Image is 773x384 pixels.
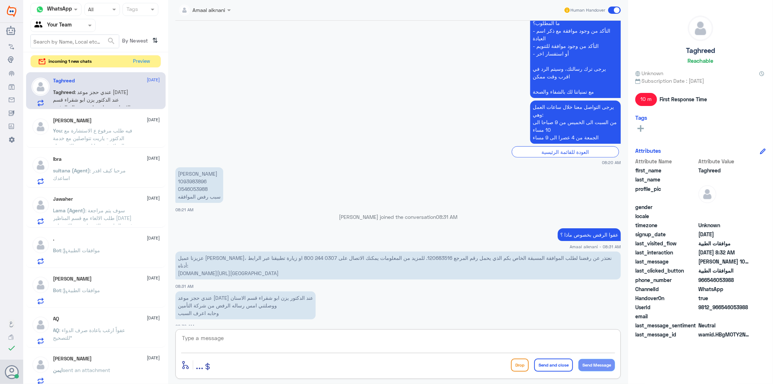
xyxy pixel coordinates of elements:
span: 9812_966546053988 [698,303,751,311]
span: 08:20 AM [602,159,621,166]
span: null [698,212,751,220]
span: : موافقات الطبية [62,287,100,293]
h6: Reachable [688,57,714,64]
img: yourTeam.svg [34,20,45,31]
h5: ايمن بن سعود [53,356,92,362]
span: wamid.HBgMOTY2NTQ2MDUzOTg4FQIAEhgUM0E3QUYwNjBGMTU1OTREMDMzRjYA [698,331,751,338]
h6: Attributes [635,147,661,154]
span: Lama (Agent) [53,207,86,213]
span: phone_number [635,276,697,284]
p: 13/8/2025, 8:21 AM [175,167,223,203]
span: 2 [698,285,751,293]
span: last_visited_flow [635,240,697,247]
span: last_message_id [635,331,697,338]
input: Search by Name, Local etc… [31,35,119,48]
h5: . [53,236,55,242]
span: Unknown [698,221,751,229]
p: [PERSON_NAME] joined the conversation [175,213,621,221]
span: : فيه طلب مرفوع ع الاستشارة مع الدكتور - ياريت تتواصلين مع خدمة العملاء في بوبا لتوضيح والاستفسار... [53,127,133,156]
span: sent an attachment [63,367,111,373]
span: first_name [635,167,697,174]
img: defaultAdmin.png [688,16,713,41]
span: 08:32 AM [175,324,194,328]
span: Unknown [635,69,664,77]
img: defaultAdmin.png [32,276,50,294]
h6: Tags [635,114,647,121]
span: ... [196,358,203,371]
span: You [53,127,62,134]
span: [DATE] [147,315,160,321]
span: 08:31 AM [175,284,194,289]
span: : سوف يتم مراجعة طلب الالغاء مع قسم المناظير [DATE] في حال لم يتم الاستفاده من الاخدمات شاكره لك ... [53,207,133,236]
span: [DATE] [147,155,160,162]
span: Attribute Value [698,158,751,165]
button: Avatar [5,365,18,379]
img: defaultAdmin.png [698,185,716,203]
span: 0 [698,322,751,329]
span: By Newest [119,34,150,49]
span: profile_pic [635,185,697,202]
span: [DATE] [147,235,160,241]
img: defaultAdmin.png [32,78,50,96]
i: ⇅ [153,34,158,46]
p: 13/8/2025, 8:31 AM [175,252,621,279]
h5: Ibra [53,156,62,162]
span: الموافقات الطبية [698,267,751,274]
span: 2025-08-13T05:19:58.304Z [698,230,751,238]
p: 13/8/2025, 8:20 AM [530,101,621,144]
span: null [698,203,751,211]
div: العودة للقائمة الرئيسية [512,146,619,158]
h5: Taghreed [53,78,75,84]
h5: AQ [53,316,59,322]
span: Subscription Date : [DATE] [635,77,766,85]
span: incoming 1 new chats [49,58,92,65]
span: [DATE] [147,117,160,123]
span: last_message_sentiment [635,322,697,329]
button: Send and close [534,359,573,372]
span: AQ [53,327,59,333]
h5: Mohamed [53,276,92,282]
span: Attribute Name [635,158,697,165]
button: Preview [130,56,153,68]
span: 08:21 AM [175,207,194,212]
span: [DATE] [147,77,160,83]
span: null [698,312,751,320]
span: last_clicked_button [635,267,697,274]
span: [DATE] [147,195,160,201]
img: defaultAdmin.png [32,156,50,174]
span: Taghreed [53,89,75,95]
img: defaultAdmin.png [32,316,50,334]
span: : عفواً ارغب باعادة صرف الدواء للتصحيح" [53,327,125,341]
img: defaultAdmin.png [32,236,50,254]
h5: Jawaher [53,196,73,202]
span: 966546053988 [698,276,751,284]
span: تغريد عبدالرحمن الطليحي 1093983896 0546053988 سبب رفض الموافقه [698,258,751,265]
span: First Response Time [660,95,707,103]
button: Drop [511,359,529,372]
button: Send Message [578,359,615,371]
button: ... [196,357,203,373]
span: last_message [635,258,697,265]
span: ايمن [53,367,63,373]
span: Amaal alknani - 08:31 AM [570,244,621,250]
span: : عندي حجز موعد [DATE] عند الدكتور يزن ابو شقراء قسم الاسنان ووصلتني امس رساله الرفض من شركة التأ... [53,89,132,118]
span: timezone [635,221,697,229]
span: : موافقات الطبية [62,247,100,253]
span: [DATE] [147,355,160,361]
span: موافقات الطبية [698,240,751,247]
span: 08:31 AM [436,214,457,220]
i: check [7,344,16,352]
span: HandoverOn [635,294,697,302]
p: 13/8/2025, 8:32 AM [175,291,316,319]
span: email [635,312,697,320]
img: Widebot Logo [7,5,16,17]
span: gender [635,203,697,211]
img: defaultAdmin.png [32,118,50,136]
span: true [698,294,751,302]
span: Human Handover [571,7,606,13]
span: Bot [53,287,62,293]
h5: Taghreed [686,46,715,55]
span: UserId [635,303,697,311]
button: search [107,35,116,47]
p: 13/8/2025, 8:31 AM [558,228,621,241]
